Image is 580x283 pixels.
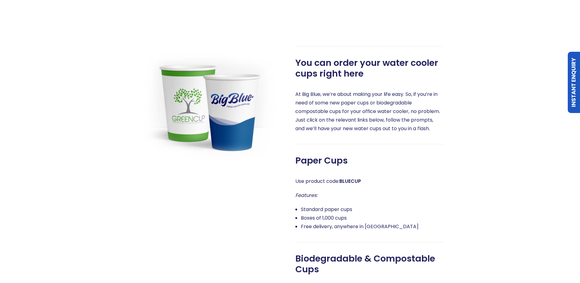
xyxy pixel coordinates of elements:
strong: BLUECUP [339,178,361,185]
p: Use product code: [295,177,443,186]
iframe: Chatbot [540,243,571,274]
em: Features: [295,192,317,199]
a: Instant Enquiry [568,52,580,113]
span: Biodegradable & Compostable Cups [295,253,443,275]
li: Boxes of 1,000 cups [301,214,443,222]
li: Free delivery, anywhere in [GEOGRAPHIC_DATA] [301,222,443,231]
p: At Big Blue, we’re about making your life easy. So, if you’re in need of some new paper cups or b... [295,90,443,133]
li: Standard paper cups [301,205,443,214]
span: You can order your water cooler cups right here [295,58,443,79]
span: Paper Cups [295,155,348,166]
